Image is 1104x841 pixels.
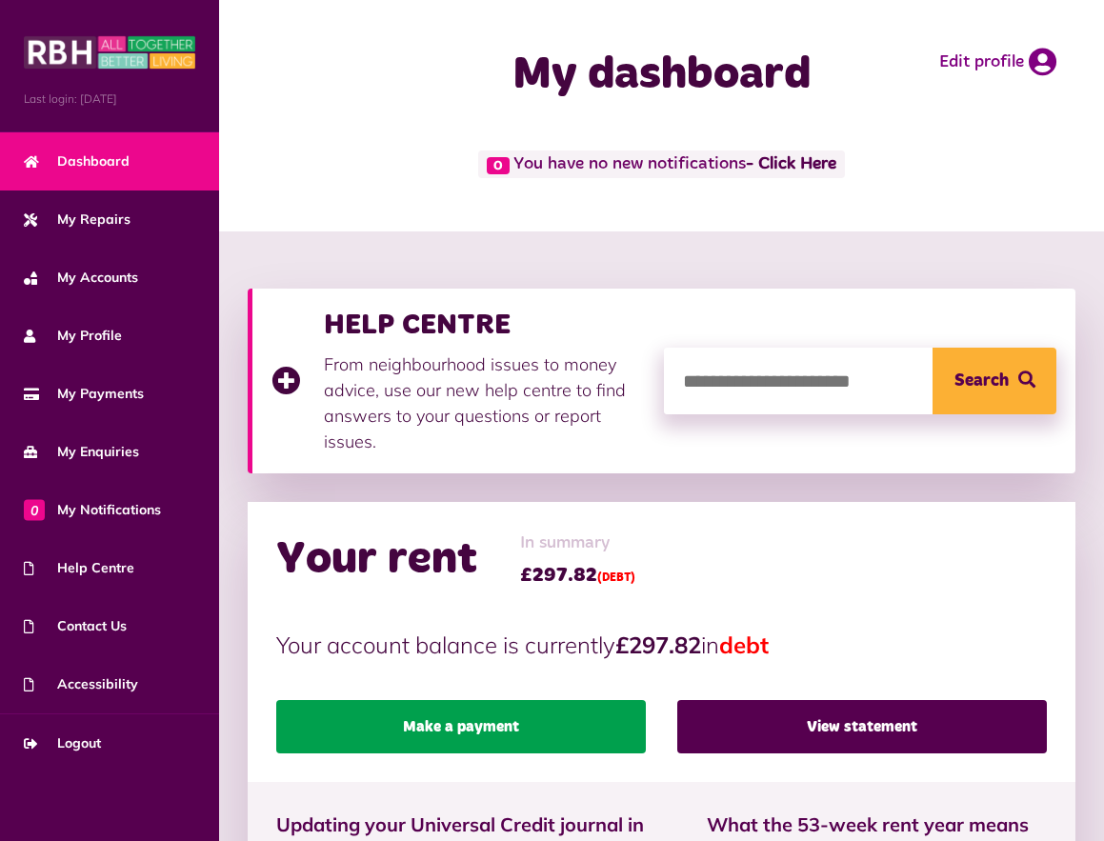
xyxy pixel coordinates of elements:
span: Search [954,348,1009,414]
span: Last login: [DATE] [24,90,195,108]
span: (DEBT) [597,572,635,584]
a: Make a payment [276,700,646,753]
span: In summary [520,531,635,556]
button: Search [933,348,1056,414]
strong: £297.82 [615,631,701,659]
span: My Enquiries [24,442,139,462]
h2: Your rent [276,532,477,588]
a: Edit profile [939,48,1056,76]
span: My Profile [24,326,122,346]
span: My Accounts [24,268,138,288]
span: 0 [24,499,45,520]
span: My Repairs [24,210,130,230]
span: My Notifications [24,500,161,520]
img: MyRBH [24,33,195,71]
a: - Click Here [746,156,836,173]
p: From neighbourhood issues to money advice, use our new help centre to find answers to your questi... [324,351,645,454]
p: Your account balance is currently in [276,628,1047,662]
span: debt [719,631,769,659]
a: View statement [677,700,1047,753]
span: Logout [24,733,101,753]
span: Dashboard [24,151,130,171]
span: Help Centre [24,558,134,578]
span: My Payments [24,384,144,404]
span: You have no new notifications [478,150,845,178]
span: 0 [487,157,510,174]
h1: My dashboard [318,48,1005,103]
span: Contact Us [24,616,127,636]
span: Accessibility [24,674,138,694]
span: £297.82 [520,561,635,590]
h3: HELP CENTRE [324,308,645,342]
